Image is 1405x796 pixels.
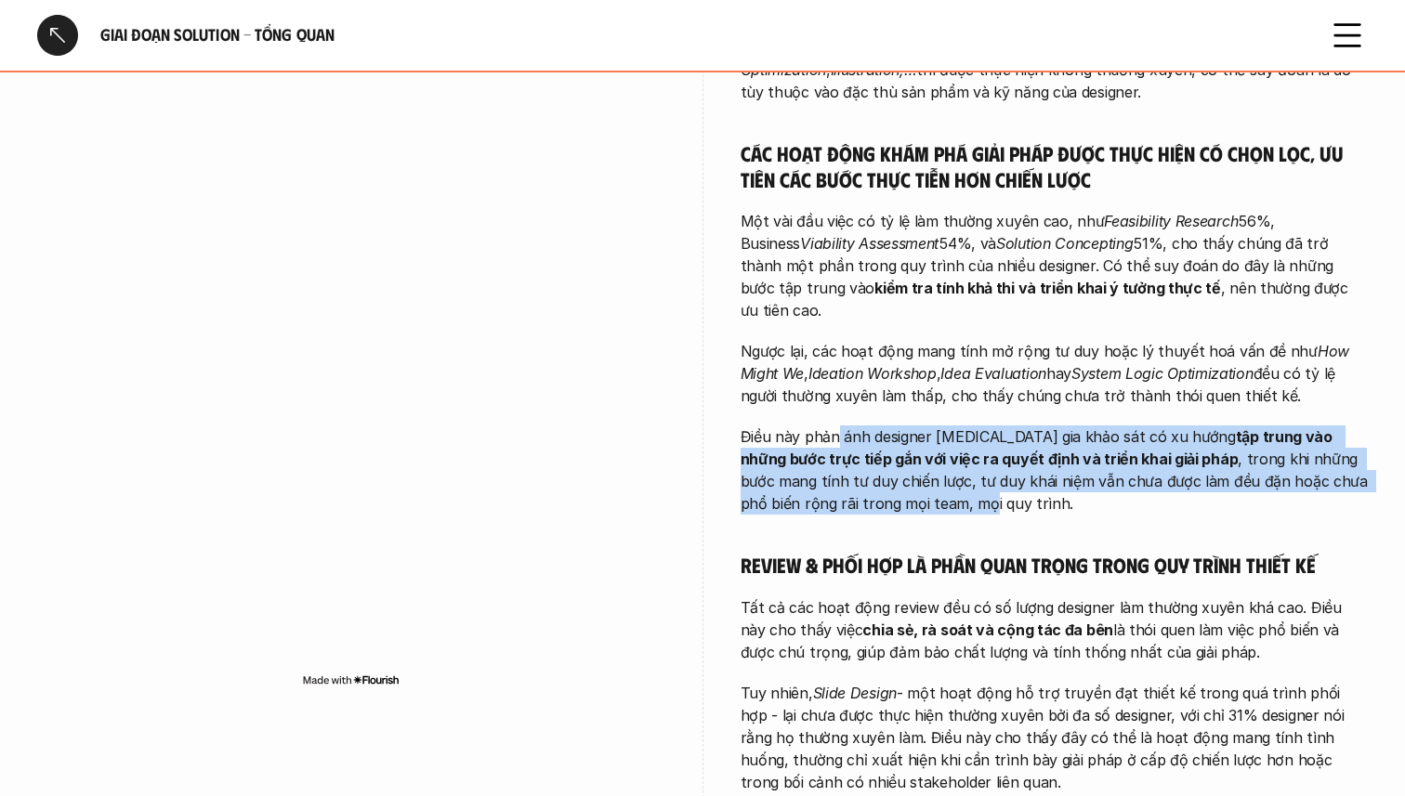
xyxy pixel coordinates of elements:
em: Feasibility Research [1104,212,1238,230]
p: Một vài đầu việc có tỷ lệ làm thường xuyên cao, như 56%, Business 54%, và 51%, cho thấy chúng đã ... [741,210,1369,321]
h6: Giai đoạn Solution - Tổng quan [100,24,1305,46]
iframe: Interactive or visual content [37,111,665,669]
em: Slide Design [813,684,897,702]
p: Tất cả các hoạt động review đều có số lượng designer làm thường xuyên khá cao. Điều này cho thấy ... [741,596,1369,663]
strong: chia sẻ, rà soát và cộng tác đa bên [862,620,1113,639]
h5: Review & phối hợp là phần quan trọng trong quy trình thiết kế [741,552,1369,578]
img: Made with Flourish [302,672,400,687]
em: Ideation Workshop [808,364,937,383]
em: Viability Assessment [800,234,939,253]
h5: Các hoạt động khám phá giải pháp được thực hiện có chọn lọc, ưu tiên các bước thực tiễn hơn chiến... [741,140,1369,191]
em: Solution Concepting [996,234,1133,253]
p: Ngược lại, các hoạt động mang tính mở rộng tư duy hoặc lý thuyết hoá vấn đề như , , hay đều có tỷ... [741,340,1369,407]
p: Tuy nhiên, - một hoạt động hỗ trợ truyền đạt thiết kế trong quá trình phối hợp - lại chưa được th... [741,682,1369,793]
strong: kiểm tra tính khả thi và triển khai ý tưởng thực tế [874,279,1221,297]
em: Idea Evaluation [940,364,1046,383]
em: System Logic Optimization [1071,364,1254,383]
p: Điều này phản ánh designer [MEDICAL_DATA] gia khảo sát có xu hướng , trong khi những bước mang tí... [741,425,1369,515]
